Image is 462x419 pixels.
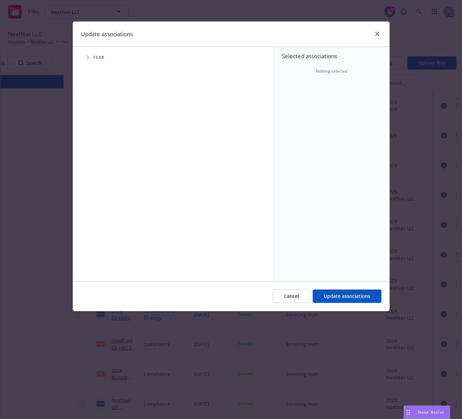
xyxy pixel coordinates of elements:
[316,68,347,74] span: Nothing selected
[404,406,412,419] div: Drag to move
[282,52,381,60] span: Selected associations
[81,30,133,38] h1: Update associations
[418,409,444,415] span: Nova Assist
[373,30,381,38] a: close
[324,293,370,299] span: Update associations
[93,56,105,60] span: Year
[273,289,310,303] button: Cancel
[404,406,450,419] button: Nova Assist
[313,289,381,303] button: Update associations
[284,293,299,299] span: Cancel
[73,51,274,64] div: Tree Example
